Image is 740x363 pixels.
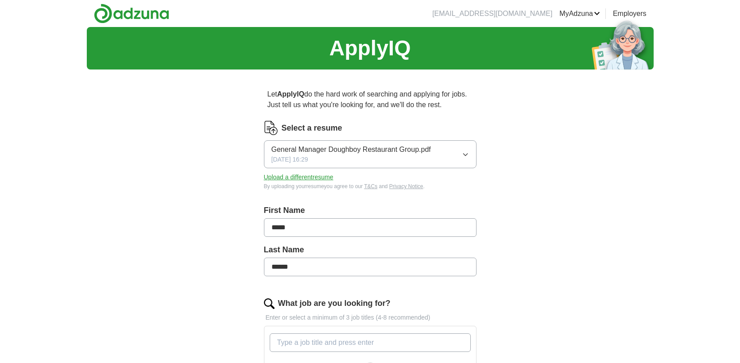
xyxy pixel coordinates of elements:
[264,173,333,182] button: Upload a differentresume
[264,205,477,216] label: First Name
[282,122,342,134] label: Select a resume
[264,140,477,168] button: General Manager Doughboy Restaurant Group.pdf[DATE] 16:29
[277,90,304,98] strong: ApplyIQ
[271,144,431,155] span: General Manager Doughboy Restaurant Group.pdf
[94,4,169,23] img: Adzuna logo
[432,8,552,19] li: [EMAIL_ADDRESS][DOMAIN_NAME]
[389,183,423,189] a: Privacy Notice
[264,313,477,322] p: Enter or select a minimum of 3 job titles (4-8 recommended)
[264,121,278,135] img: CV Icon
[278,297,391,309] label: What job are you looking for?
[264,182,477,190] div: By uploading your resume you agree to our and .
[364,183,377,189] a: T&Cs
[270,333,471,352] input: Type a job title and press enter
[613,8,647,19] a: Employers
[264,244,477,256] label: Last Name
[271,155,308,164] span: [DATE] 16:29
[559,8,600,19] a: MyAdzuna
[264,85,477,114] p: Let do the hard work of searching and applying for jobs. Just tell us what you're looking for, an...
[329,32,411,64] h1: ApplyIQ
[264,298,275,309] img: search.png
